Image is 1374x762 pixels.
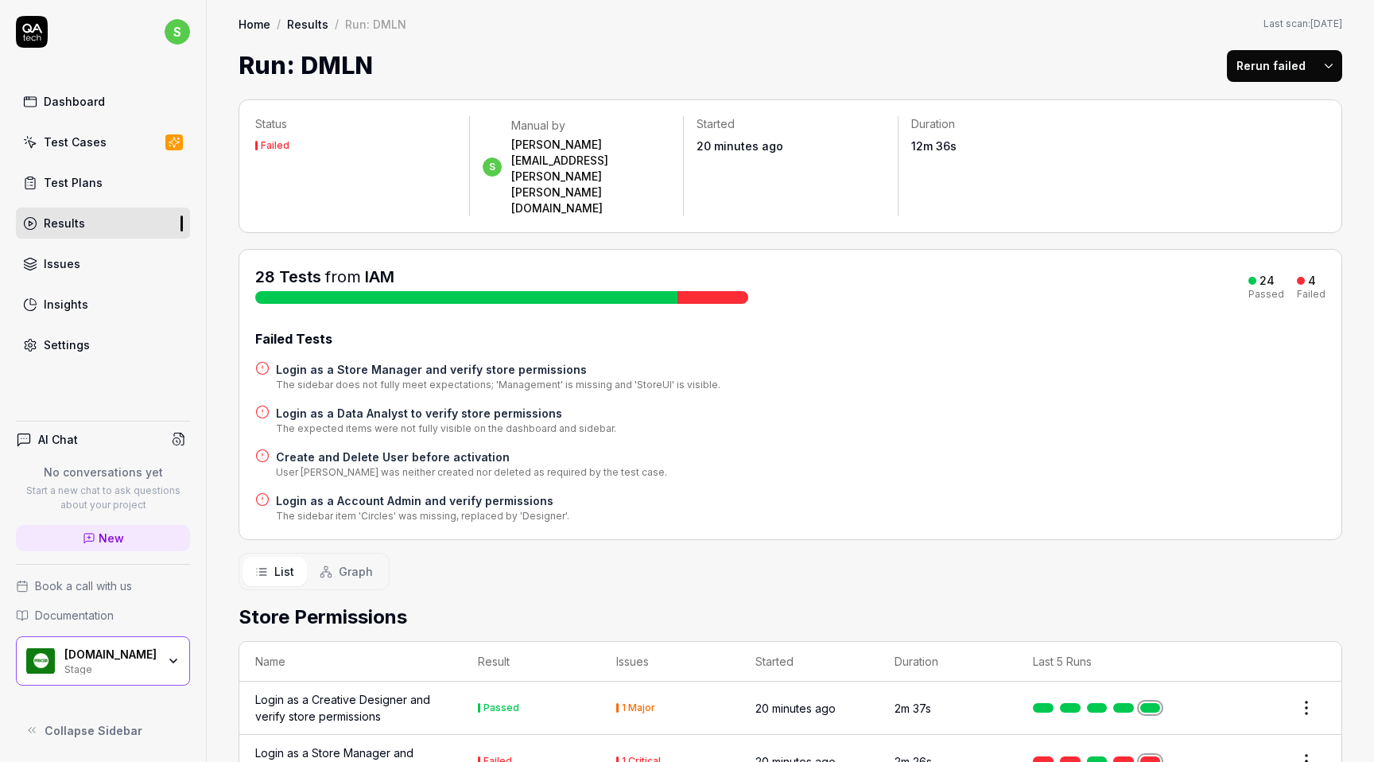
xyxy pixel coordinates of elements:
button: Rerun failed [1227,50,1315,82]
time: 20 minutes ago [697,139,783,153]
div: The sidebar item 'Circles' was missing, replaced by 'Designer'. [276,509,569,523]
p: Duration [911,116,1099,132]
a: Book a call with us [16,577,190,594]
span: s [483,157,502,177]
h1: Run: DMLN [239,48,373,84]
div: Test Plans [44,174,103,191]
p: Start a new chat to ask questions about your project [16,484,190,512]
button: Graph [307,557,386,586]
div: Manual by [511,118,670,134]
div: Stage [64,662,157,675]
span: Book a call with us [35,577,132,594]
h4: AI Chat [38,431,78,448]
p: No conversations yet [16,464,190,480]
div: Results [44,215,85,231]
a: Insights [16,289,190,320]
button: s [165,16,190,48]
button: List [243,557,307,586]
div: Issues [44,255,80,272]
div: The expected items were not fully visible on the dashboard and sidebar. [276,422,616,436]
a: Login as a Data Analyst to verify store permissions [276,405,616,422]
a: Issues [16,248,190,279]
a: Test Cases [16,126,190,157]
span: List [274,563,294,580]
h2: Store Permissions [239,603,1342,632]
a: Dashboard [16,86,190,117]
a: Settings [16,329,190,360]
div: Failed Tests [255,329,1325,348]
p: Status [255,116,456,132]
span: 28 Tests [255,267,321,286]
a: IAM [365,267,394,286]
a: Results [287,16,328,32]
div: Test Cases [44,134,107,150]
time: 2m 37s [895,702,931,715]
span: s [165,19,190,45]
a: Documentation [16,607,190,624]
span: Documentation [35,607,114,624]
span: from [325,267,361,286]
p: Started [697,116,884,132]
span: Graph [339,563,373,580]
th: Issues [600,642,739,682]
div: Settings [44,336,90,353]
div: / [335,16,339,32]
time: 20 minutes ago [755,702,836,715]
a: Home [239,16,270,32]
a: Login as a Store Manager and verify store permissions [276,361,720,378]
a: New [16,525,190,551]
div: 24 [1259,274,1275,288]
th: Duration [879,642,1018,682]
button: Collapse Sidebar [16,714,190,746]
div: Dashboard [44,93,105,110]
div: User [PERSON_NAME] was neither created nor deleted as required by the test case. [276,465,667,480]
div: / [277,16,281,32]
div: Insights [44,296,88,313]
button: Last scan:[DATE] [1263,17,1342,31]
div: 4 [1308,274,1316,288]
a: Login as a Account Admin and verify permissions [276,492,569,509]
div: Failed [1297,290,1325,299]
div: Passed [483,703,519,713]
time: 12m 36s [911,139,957,153]
th: Started [739,642,879,682]
span: New [99,530,124,546]
a: Login as a Creative Designer and verify store permissions [255,691,446,725]
div: [PERSON_NAME][EMAIL_ADDRESS][PERSON_NAME][PERSON_NAME][DOMAIN_NAME] [511,137,670,216]
div: The sidebar does not fully meet expectations; 'Management' is missing and 'StoreUI' is visible. [276,378,720,392]
span: Last scan: [1263,17,1342,31]
img: Pricer.com Logo [26,647,55,675]
th: Last 5 Runs [1017,642,1202,682]
th: Name [239,642,462,682]
button: Pricer.com Logo[DOMAIN_NAME]Stage [16,636,190,686]
div: 1 Major [622,703,655,713]
time: [DATE] [1310,17,1342,29]
th: Result [462,642,601,682]
a: Results [16,208,190,239]
span: Collapse Sidebar [45,722,142,739]
a: Create and Delete User before activation [276,449,667,465]
a: Test Plans [16,167,190,198]
div: Passed [1248,290,1284,299]
div: Run: DMLN [345,16,406,32]
div: Failed [261,141,289,150]
div: Pricer.com [64,647,157,662]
